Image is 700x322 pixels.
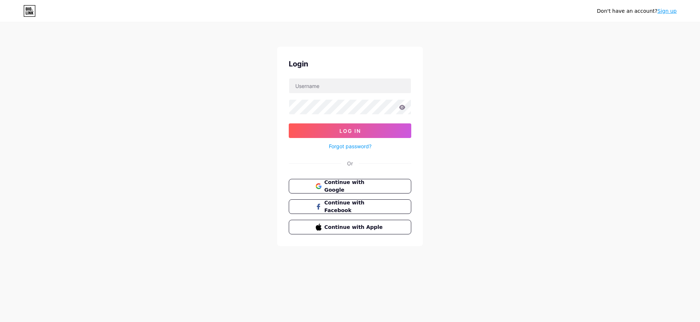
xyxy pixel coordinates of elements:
[324,179,385,194] span: Continue with Google
[289,199,411,214] button: Continue with Facebook
[597,7,677,15] div: Don't have an account?
[324,199,385,214] span: Continue with Facebook
[289,123,411,138] button: Log In
[289,179,411,193] button: Continue with Google
[289,58,411,69] div: Login
[339,128,361,134] span: Log In
[289,78,411,93] input: Username
[324,223,385,231] span: Continue with Apple
[347,160,353,167] div: Or
[329,142,372,150] a: Forgot password?
[657,8,677,14] a: Sign up
[289,220,411,234] button: Continue with Apple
